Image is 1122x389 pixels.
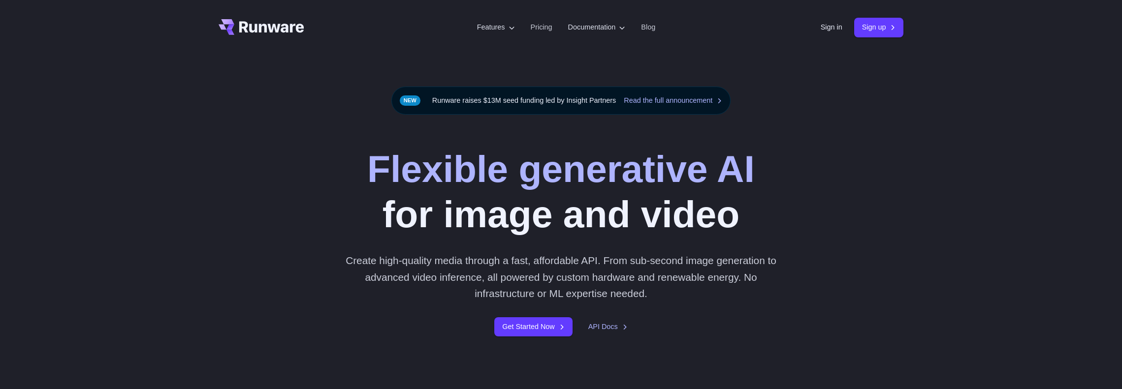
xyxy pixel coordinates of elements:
strong: Flexible generative AI [367,148,755,190]
div: Runware raises $13M seed funding led by Insight Partners [391,87,731,115]
a: Get Started Now [494,317,572,336]
a: Sign in [821,22,842,33]
a: Sign up [854,18,904,37]
a: API Docs [588,321,628,332]
a: Go to / [219,19,304,35]
a: Pricing [531,22,552,33]
p: Create high-quality media through a fast, affordable API. From sub-second image generation to adv... [342,252,780,301]
a: Read the full announcement [624,95,722,106]
a: Blog [641,22,655,33]
label: Features [477,22,515,33]
h1: for image and video [367,146,755,237]
label: Documentation [568,22,626,33]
